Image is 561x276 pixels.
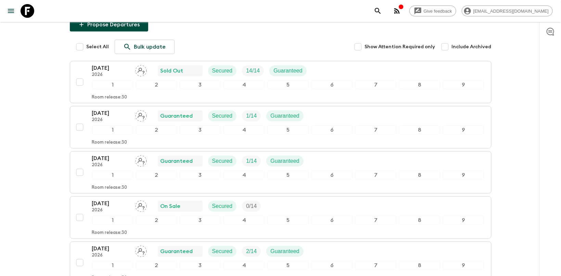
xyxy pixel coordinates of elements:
p: [DATE] [92,109,130,117]
div: 6 [311,126,353,134]
p: Room release: 30 [92,230,127,236]
div: 4 [224,261,265,270]
p: [DATE] [92,154,130,162]
div: Secured [208,65,237,76]
div: 1 [92,80,133,89]
div: 1 [92,171,133,180]
p: [DATE] [92,199,130,208]
div: Secured [208,156,237,167]
div: 2 [136,216,177,225]
div: 2 [136,126,177,134]
p: Guaranteed [270,247,299,255]
div: 3 [180,216,221,225]
span: Assign pack leader [135,157,147,163]
div: 3 [180,171,221,180]
p: 2026 [92,253,130,258]
div: 5 [267,171,308,180]
span: Give feedback [420,9,456,14]
div: 1 [92,261,133,270]
div: 7 [355,80,396,89]
p: [DATE] [92,245,130,253]
div: 5 [267,261,308,270]
div: 4 [224,216,265,225]
p: 2026 [92,72,130,78]
p: Room release: 30 [92,140,127,145]
p: Room release: 30 [92,95,127,100]
p: Secured [212,202,233,210]
div: 5 [267,216,308,225]
button: [DATE]2026Assign pack leaderGuaranteedSecuredTrip FillGuaranteed123456789Room release:30 [70,151,492,194]
div: 4 [224,126,265,134]
span: Assign pack leader [135,67,147,73]
button: [DATE]2026Assign pack leaderSold OutSecuredTrip FillGuaranteed123456789Room release:30 [70,61,492,103]
div: Secured [208,246,237,257]
p: Guaranteed [161,112,193,120]
div: 7 [355,261,396,270]
p: Guaranteed [161,157,193,165]
p: [DATE] [92,64,130,72]
p: Guaranteed [270,157,299,165]
p: On Sale [161,202,181,210]
p: 2026 [92,117,130,123]
div: 7 [355,216,396,225]
div: 9 [443,216,484,225]
p: 1 / 14 [246,157,257,165]
div: 7 [355,126,396,134]
div: 5 [267,126,308,134]
div: 7 [355,171,396,180]
div: Trip Fill [242,65,264,76]
div: Trip Fill [242,110,261,121]
div: 3 [180,126,221,134]
p: 2 / 14 [246,247,257,255]
span: Assign pack leader [135,202,147,208]
p: Secured [212,157,233,165]
p: Guaranteed [161,247,193,255]
div: 8 [399,261,440,270]
div: 2 [136,80,177,89]
div: 3 [180,80,221,89]
button: search adventures [371,4,385,18]
p: Guaranteed [270,112,299,120]
p: Room release: 30 [92,185,127,190]
p: 14 / 14 [246,67,260,75]
div: Trip Fill [242,156,261,167]
div: 5 [267,80,308,89]
p: 0 / 14 [246,202,257,210]
p: Guaranteed [273,67,303,75]
button: [DATE]2026Assign pack leaderGuaranteedSecuredTrip FillGuaranteed123456789Room release:30 [70,106,492,148]
span: Assign pack leader [135,248,147,253]
div: Secured [208,201,237,212]
div: 6 [311,261,353,270]
p: Bulk update [134,43,166,51]
p: 2026 [92,208,130,213]
div: 8 [399,216,440,225]
p: Secured [212,112,233,120]
p: Sold Out [161,67,183,75]
a: Bulk update [115,40,175,54]
div: 8 [399,126,440,134]
div: 6 [311,216,353,225]
div: 4 [224,171,265,180]
div: 6 [311,171,353,180]
p: Secured [212,67,233,75]
div: Trip Fill [242,246,261,257]
span: Show Attention Required only [365,43,435,50]
div: 2 [136,171,177,180]
div: 8 [399,171,440,180]
div: 8 [399,80,440,89]
a: Give feedback [409,5,456,16]
p: 2026 [92,162,130,168]
p: 1 / 14 [246,112,257,120]
div: 9 [443,126,484,134]
span: Select All [87,43,109,50]
div: 4 [224,80,265,89]
div: 1 [92,216,133,225]
p: Secured [212,247,233,255]
button: [DATE]2026Assign pack leaderOn SaleSecuredTrip Fill123456789Room release:30 [70,196,492,239]
div: Secured [208,110,237,121]
div: 2 [136,261,177,270]
div: 1 [92,126,133,134]
div: Trip Fill [242,201,261,212]
div: 3 [180,261,221,270]
span: [EMAIL_ADDRESS][DOMAIN_NAME] [470,9,552,14]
